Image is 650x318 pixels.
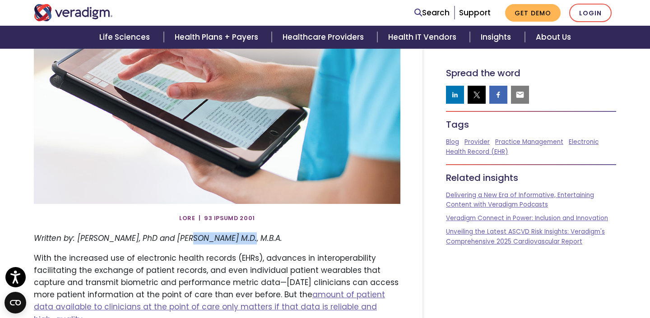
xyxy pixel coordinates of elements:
[5,292,26,313] button: Open CMP widget
[472,90,481,99] img: twitter sharing button
[179,211,255,226] span: Lore | 93 Ipsumd 2001
[494,90,503,99] img: facebook sharing button
[446,119,616,130] h5: Tags
[446,68,616,78] h5: Spread the word
[459,7,491,18] a: Support
[34,233,282,244] em: Written by: [PERSON_NAME], PhD and [PERSON_NAME] M.D., M.B.A.
[446,138,459,146] a: Blog
[569,4,612,22] a: Login
[525,26,582,49] a: About Us
[446,214,608,222] a: Veradigm Connect in Power: Inclusion and Innovation
[446,172,616,183] h5: Related insights
[446,138,599,156] a: Electronic Health Record (EHR)
[477,262,639,307] iframe: Drift Chat Widget
[377,26,470,49] a: Health IT Vendors
[464,138,490,146] a: Provider
[495,138,563,146] a: Practice Management
[34,4,113,21] img: Veradigm logo
[164,26,272,49] a: Health Plans + Payers
[414,7,450,19] a: Search
[470,26,525,49] a: Insights
[446,191,594,209] a: Delivering a New Era of Informative, Entertaining Content with Veradigm Podcasts
[272,26,377,49] a: Healthcare Providers
[505,4,561,22] a: Get Demo
[446,227,605,246] a: Unveiling the Latest ASCVD Risk Insights: Veradigm's Comprehensive 2025 Cardiovascular Report
[88,26,163,49] a: Life Sciences
[515,90,525,99] img: email sharing button
[450,90,460,99] img: linkedin sharing button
